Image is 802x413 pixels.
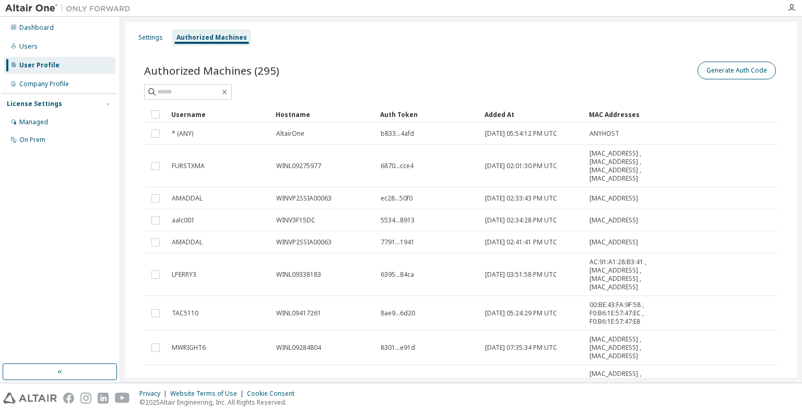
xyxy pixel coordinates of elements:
[276,106,372,123] div: Hostname
[589,335,663,360] span: [MAC_ADDRESS] , [MAC_ADDRESS] , [MAC_ADDRESS]
[276,344,321,352] span: WINL09284804
[276,270,321,279] span: WINL09338183
[172,344,206,352] span: MWRIGHT6
[276,238,332,246] span: WINVP2SSIA00063
[276,129,304,138] span: AltairOne
[19,61,60,69] div: User Profile
[19,42,38,51] div: Users
[589,370,663,403] span: [MAC_ADDRESS] , [MAC_ADDRESS] , [MAC_ADDRESS] , [MAC_ADDRESS]
[485,344,557,352] span: [DATE] 07:35:34 PM UTC
[485,238,557,246] span: [DATE] 02:41:41 PM UTC
[139,398,301,407] p: © 2025 Altair Engineering, Inc. All Rights Reserved.
[171,106,267,123] div: Username
[276,216,315,225] span: WINV3F15DC
[172,162,205,170] span: FURSTXMA
[172,309,198,317] span: TAC5110
[3,393,57,404] img: altair_logo.svg
[63,393,74,404] img: facebook.svg
[172,216,195,225] span: aalc001
[381,270,414,279] span: 6395...84ca
[276,194,332,203] span: WINVP2SSIA00063
[7,100,62,108] div: License Settings
[589,258,663,291] span: AC:91:A1:28:B3:41 , [MAC_ADDRESS] , [MAC_ADDRESS] , [MAC_ADDRESS]
[381,129,414,138] span: b833...4afd
[5,3,136,14] img: Altair One
[485,309,557,317] span: [DATE] 05:24:29 PM UTC
[589,301,663,326] span: 00:BE:43:FA:9F:58 , F0:B6:1E:57:47:EC , F0:B6:1E:57:47:E8
[485,162,557,170] span: [DATE] 02:01:30 PM UTC
[138,33,163,42] div: Settings
[139,390,170,398] div: Privacy
[485,216,557,225] span: [DATE] 02:34:28 PM UTC
[80,393,91,404] img: instagram.svg
[589,216,638,225] span: [MAC_ADDRESS]
[19,23,54,32] div: Dashboard
[170,390,247,398] div: Website Terms of Use
[589,194,638,203] span: [MAC_ADDRESS]
[172,270,196,279] span: LPERRY3
[144,63,279,78] span: Authorized Machines (295)
[172,238,203,246] span: AMADDAL
[381,216,415,225] span: 5534...8913
[276,162,321,170] span: WINL09275977
[698,62,776,79] button: Generate Auth Code
[485,129,557,138] span: [DATE] 05:54:12 PM UTC
[172,194,203,203] span: AMADDAL
[381,309,415,317] span: 8ae9...6d20
[247,390,301,398] div: Cookie Consent
[485,194,557,203] span: [DATE] 02:33:43 PM UTC
[276,309,321,317] span: WINL09417261
[381,162,414,170] span: 6870...cce4
[589,238,638,246] span: [MAC_ADDRESS]
[19,136,45,144] div: On Prem
[19,80,69,88] div: Company Profile
[380,106,476,123] div: Auth Token
[485,106,581,123] div: Added At
[589,149,663,183] span: [MAC_ADDRESS] , [MAC_ADDRESS] , [MAC_ADDRESS] , [MAC_ADDRESS]
[115,393,130,404] img: youtube.svg
[172,129,193,138] span: * (ANY)
[98,393,109,404] img: linkedin.svg
[19,118,48,126] div: Managed
[381,238,415,246] span: 7791...1941
[176,33,247,42] div: Authorized Machines
[589,129,619,138] span: ANYHOST
[381,344,415,352] span: 8301...e91d
[589,106,663,123] div: MAC Addresses
[485,270,557,279] span: [DATE] 03:51:58 PM UTC
[381,194,412,203] span: ec28...50f0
